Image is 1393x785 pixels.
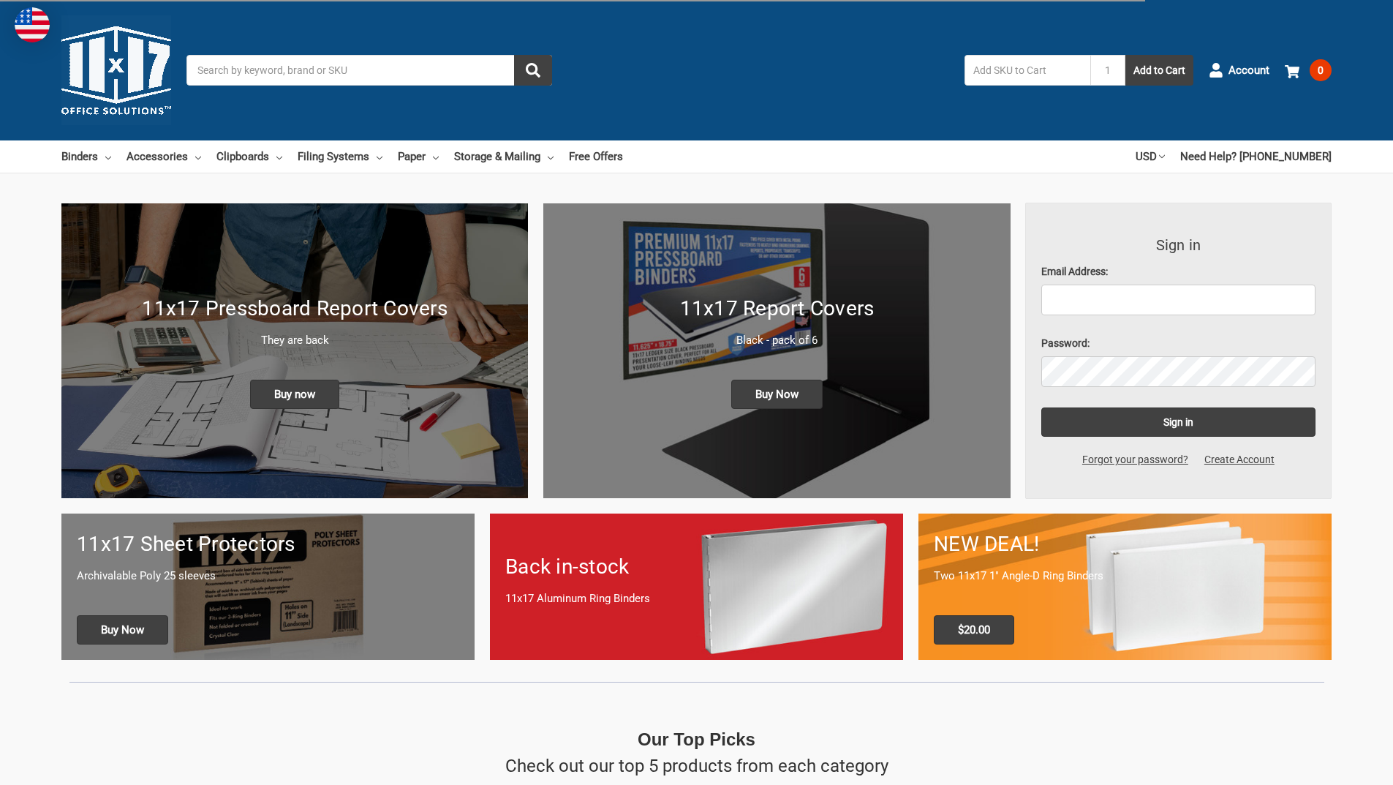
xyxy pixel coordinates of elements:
[505,590,888,607] p: 11x17 Aluminum Ring Binders
[61,15,171,125] img: 11x17.com
[77,332,513,349] p: They are back
[1041,234,1316,256] h3: Sign in
[216,140,282,173] a: Clipboards
[934,529,1316,560] h1: NEW DEAL!
[934,568,1316,585] p: Two 11x17 1" Angle-D Ring Binders
[77,293,513,324] h1: 11x17 Pressboard Report Covers
[454,140,554,173] a: Storage & Mailing
[559,293,994,324] h1: 11x17 Report Covers
[638,726,755,753] p: Our Top Picks
[1196,452,1283,467] a: Create Account
[1136,140,1165,173] a: USD
[1285,51,1332,89] a: 0
[186,55,552,86] input: Search by keyword, brand or SKU
[1074,452,1196,467] a: Forgot your password?
[1041,407,1316,437] input: Sign in
[1272,745,1393,785] iframe: Google Customer Reviews
[543,203,1010,498] a: 11x17 Report Covers 11x17 Report Covers Black - pack of 6 Buy Now
[77,615,168,645] span: Buy Now
[127,140,201,173] a: Accessories
[1180,140,1332,173] a: Need Help? [PHONE_NUMBER]
[61,203,528,498] a: New 11x17 Pressboard Binders 11x17 Pressboard Report Covers They are back Buy now
[964,55,1090,86] input: Add SKU to Cart
[731,380,823,409] span: Buy Now
[505,753,888,779] p: Check out our top 5 products from each category
[1228,62,1269,79] span: Account
[77,529,459,560] h1: 11x17 Sheet Protectors
[61,514,475,659] a: 11x17 sheet protectors 11x17 Sheet Protectors Archivalable Poly 25 sleeves Buy Now
[1041,336,1316,351] label: Password:
[559,332,994,349] p: Black - pack of 6
[490,514,903,659] a: Back in-stock 11x17 Aluminum Ring Binders
[543,203,1010,498] img: 11x17 Report Covers
[1209,51,1269,89] a: Account
[918,514,1332,659] a: 11x17 Binder 2-pack only $20.00 NEW DEAL! Two 11x17 1" Angle-D Ring Binders $20.00
[61,203,528,498] img: New 11x17 Pressboard Binders
[1310,59,1332,81] span: 0
[250,380,339,409] span: Buy now
[1125,55,1193,86] button: Add to Cart
[1041,264,1316,279] label: Email Address:
[505,552,888,582] h1: Back in-stock
[569,140,623,173] a: Free Offers
[77,568,459,585] p: Archivalable Poly 25 sleeves
[61,140,111,173] a: Binders
[15,7,50,42] img: duty and tax information for United States
[934,615,1014,645] span: $20.00
[298,140,382,173] a: Filing Systems
[398,140,439,173] a: Paper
